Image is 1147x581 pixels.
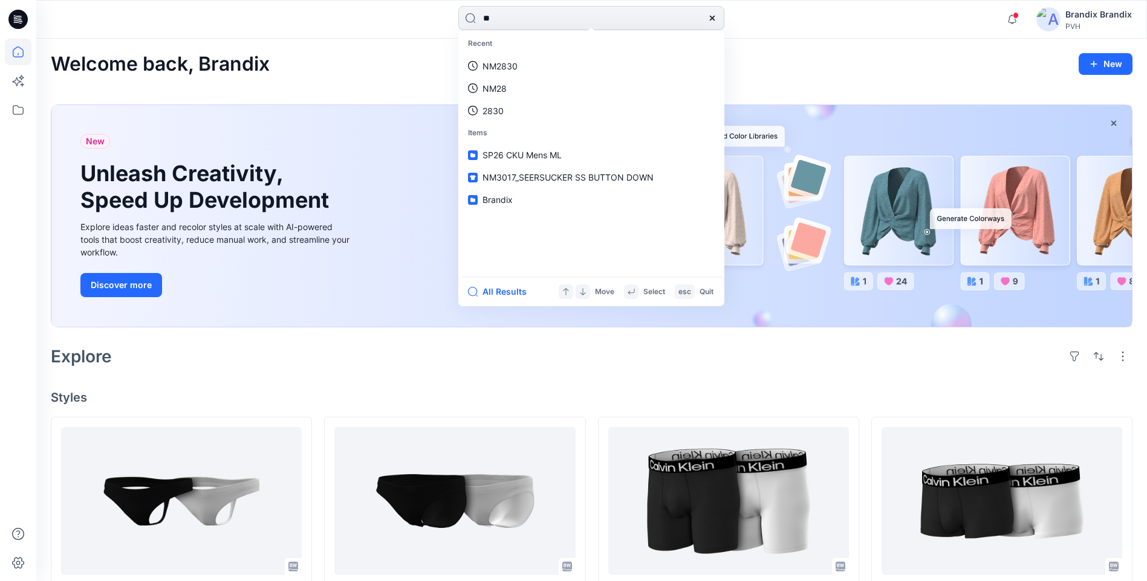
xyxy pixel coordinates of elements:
img: avatar [1036,7,1061,31]
h4: Styles [51,390,1132,405]
span: SP26 CKU Mens ML [483,150,562,160]
a: QP3634O_3PK THONG [61,427,302,575]
span: NM3017_SEERSUCKER SS BUTTON DOWN [483,172,654,182]
p: esc [678,286,691,298]
p: Quit [700,286,713,298]
p: 2830 [483,104,504,117]
div: Explore ideas faster and recolor styles at scale with AI-powered tools that boost creativity, red... [80,220,353,258]
a: Brandix [461,188,722,211]
p: Move [595,286,614,298]
div: Brandix Brandix [1065,7,1132,22]
button: Discover more [80,273,162,297]
h2: Explore [51,347,112,366]
a: NM2830 [461,55,722,77]
span: New [86,134,105,149]
a: 2830 [461,100,722,122]
p: NM28 [483,82,507,95]
p: Items [461,122,722,144]
h1: Unleash Creativity, Speed Up Development [80,161,334,213]
div: PVH [1065,22,1132,31]
h2: Welcome back, Brandix [51,53,270,75]
a: NP2964O_BOXER BRIEF 3PK_V01 [608,427,849,575]
a: NM28 [461,77,722,100]
a: NP2963O_LOW RISE TRUNK 3PK_V01 [882,427,1122,575]
button: All Results [468,284,535,299]
a: NM3017_SEERSUCKER SS BUTTON DOWN [461,166,722,188]
p: Recent [461,33,722,55]
p: NM2830 [483,60,518,72]
span: Brandix [483,194,513,205]
button: New [1079,53,1132,75]
a: Discover more [80,273,353,297]
a: QP3635O_3PK BIKINI [334,427,575,575]
a: SP26 CKU Mens ML [461,144,722,166]
p: Select [643,286,665,298]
